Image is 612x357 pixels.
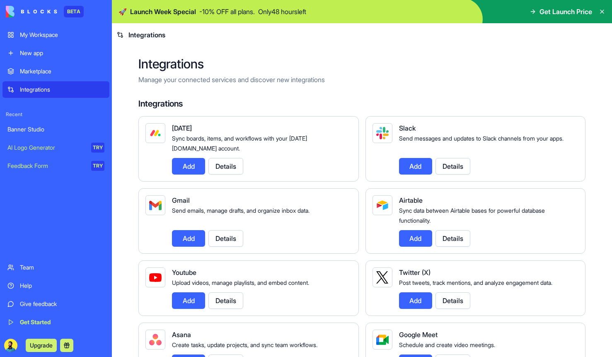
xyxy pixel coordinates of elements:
span: Launch Week Special [130,7,196,17]
p: Only 48 hours left [258,7,306,17]
div: Marketplace [20,67,104,75]
button: Details [208,158,243,175]
a: Upgrade [26,341,57,349]
div: Banner Studio [7,125,104,134]
img: ACg8ocLN4sWmJtJVVVZgTyFj-K1JepPDFkpP7ddBdO14E81MKCqUsGcl=s96-c [4,339,17,352]
a: My Workspace [2,27,109,43]
a: New app [2,45,109,61]
div: My Workspace [20,31,104,39]
div: Get Started [20,318,104,326]
a: Team [2,259,109,276]
a: Feedback FormTRY [2,158,109,174]
span: Slack [399,124,416,132]
button: Add [399,292,432,309]
a: AI Logo GeneratorTRY [2,139,109,156]
a: Banner Studio [2,121,109,138]
span: Schedule and create video meetings. [399,341,495,348]
span: Youtube [172,268,196,277]
button: Details [435,292,470,309]
div: TRY [91,161,104,171]
span: Gmail [172,196,190,204]
span: [DATE] [172,124,192,132]
div: Feedback Form [7,162,85,170]
span: Post tweets, track mentions, and analyze engagement data. [399,279,552,286]
a: Get Started [2,314,109,330]
a: Integrations [2,81,109,98]
div: AI Logo Generator [7,143,85,152]
span: Google Meet [399,330,438,339]
a: Marketplace [2,63,109,80]
p: - 10 % OFF all plans. [199,7,255,17]
span: Create tasks, update projects, and sync team workflows. [172,341,317,348]
span: Twitter (X) [399,268,431,277]
span: Upload videos, manage playlists, and embed content. [172,279,309,286]
button: Add [172,292,205,309]
button: Add [399,230,432,247]
button: Upgrade [26,339,57,352]
div: Integrations [20,85,104,94]
h2: Integrations [138,56,585,71]
a: Help [2,277,109,294]
button: Add [172,158,205,175]
span: Recent [2,111,109,118]
button: Details [435,158,470,175]
div: Team [20,263,104,272]
button: Details [208,292,243,309]
h4: Integrations [138,98,585,109]
span: 🚀 [119,7,127,17]
img: logo [6,6,57,17]
span: Sync data between Airtable bases for powerful database functionality. [399,207,545,224]
span: Get Launch Price [539,7,592,17]
span: Asana [172,330,191,339]
p: Manage your connected services and discover new integrations [138,75,585,85]
span: Integrations [128,30,165,40]
button: Add [172,230,205,247]
a: Give feedback [2,296,109,312]
span: Send emails, manage drafts, and organize inbox data. [172,207,310,214]
div: Help [20,282,104,290]
button: Add [399,158,432,175]
a: BETA [6,6,84,17]
button: Details [435,230,470,247]
span: Sync boards, items, and workflows with your [DATE][DOMAIN_NAME] account. [172,135,307,152]
span: Airtable [399,196,423,204]
button: Details [208,230,243,247]
div: BETA [64,6,84,17]
div: New app [20,49,104,57]
div: Give feedback [20,300,104,308]
span: Send messages and updates to Slack channels from your apps. [399,135,564,142]
div: TRY [91,143,104,153]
